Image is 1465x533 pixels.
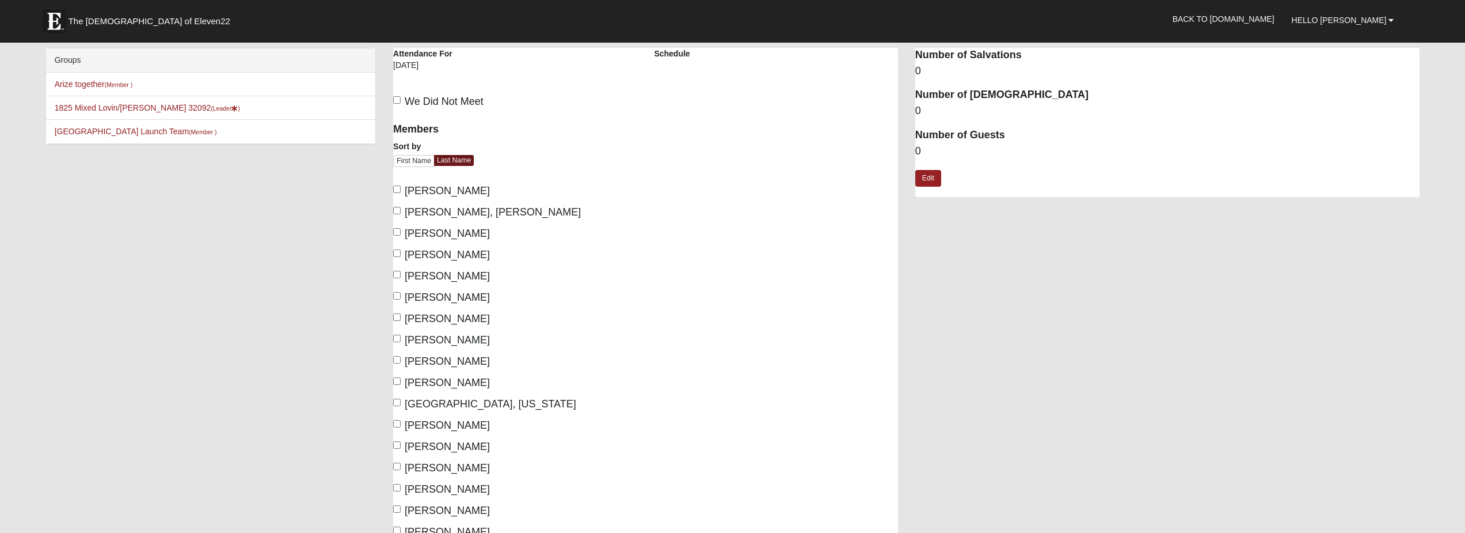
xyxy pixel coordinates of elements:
span: [PERSON_NAME] [405,356,490,367]
small: (Leader ) [211,105,240,112]
input: [PERSON_NAME] [393,505,401,513]
a: [GEOGRAPHIC_DATA] Launch Team(Member ) [55,127,217,136]
dt: Number of Salvations [915,48,1420,63]
input: [PERSON_NAME] [393,484,401,492]
small: (Member ) [105,81,132,88]
span: Hello [PERSON_NAME] [1292,16,1387,25]
span: [PERSON_NAME] [405,185,490,196]
input: [GEOGRAPHIC_DATA], [US_STATE] [393,399,401,406]
span: [PERSON_NAME] [405,313,490,324]
input: [PERSON_NAME] [393,335,401,342]
input: We Did Not Meet [393,96,401,104]
a: The [DEMOGRAPHIC_DATA] of Eleven22 [37,4,267,33]
input: [PERSON_NAME] [393,420,401,428]
dt: Number of [DEMOGRAPHIC_DATA] [915,88,1420,103]
input: [PERSON_NAME] [393,313,401,321]
label: Attendance For [393,48,452,59]
div: [DATE] [393,59,507,79]
img: Eleven22 logo [43,10,66,33]
span: [PERSON_NAME] [405,483,490,495]
span: [PERSON_NAME] [405,419,490,431]
span: [PERSON_NAME], [PERSON_NAME] [405,206,581,218]
a: 1825 Mixed Lovin/[PERSON_NAME] 32092(Leader) [55,103,240,112]
label: Sort by [393,141,421,152]
span: We Did Not Meet [405,96,484,107]
small: (Member ) [189,128,216,135]
span: [PERSON_NAME] [405,377,490,388]
input: [PERSON_NAME] [393,271,401,278]
input: [PERSON_NAME] [393,228,401,236]
input: [PERSON_NAME] [393,186,401,193]
a: Back to [DOMAIN_NAME] [1164,5,1283,33]
dt: Number of Guests [915,128,1420,143]
span: [PERSON_NAME] [405,334,490,346]
a: Last Name [434,155,474,166]
span: [PERSON_NAME] [405,249,490,260]
span: [GEOGRAPHIC_DATA], [US_STATE] [405,398,576,410]
label: Schedule [654,48,690,59]
span: [PERSON_NAME] [405,292,490,303]
input: [PERSON_NAME] [393,377,401,385]
span: [PERSON_NAME] [405,441,490,452]
h4: Members [393,123,637,136]
span: [PERSON_NAME] [405,228,490,239]
input: [PERSON_NAME], [PERSON_NAME] [393,207,401,214]
a: Hello [PERSON_NAME] [1283,6,1403,35]
span: The [DEMOGRAPHIC_DATA] of Eleven22 [69,16,230,27]
dd: 0 [915,104,1420,119]
a: Arize together(Member ) [55,80,133,89]
input: [PERSON_NAME] [393,250,401,257]
input: [PERSON_NAME] [393,292,401,300]
dd: 0 [915,144,1420,159]
dd: 0 [915,64,1420,79]
a: Edit [915,170,941,187]
a: First Name [393,155,435,167]
span: [PERSON_NAME] [405,270,490,282]
span: [PERSON_NAME] [405,505,490,516]
input: [PERSON_NAME] [393,356,401,364]
input: [PERSON_NAME] [393,441,401,449]
span: [PERSON_NAME] [405,462,490,474]
div: Groups [46,48,375,73]
input: [PERSON_NAME] [393,463,401,470]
